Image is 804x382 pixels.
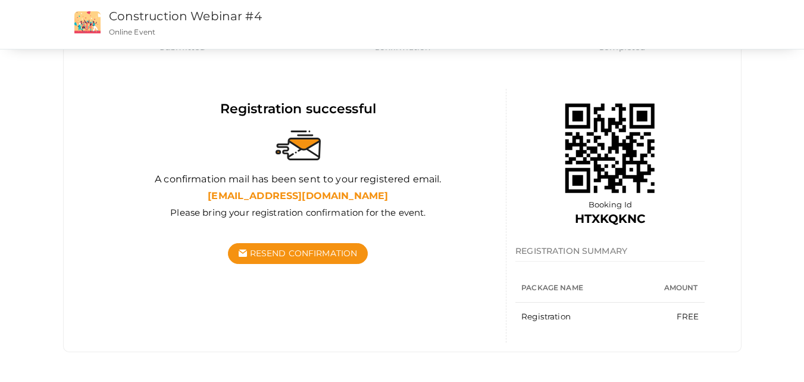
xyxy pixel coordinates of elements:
[648,274,705,303] th: Amount
[99,100,498,118] div: Registration successful
[515,246,627,256] span: REGISTRATION SUMMARY
[589,200,632,209] span: Booking Id
[208,190,388,201] b: [EMAIL_ADDRESS][DOMAIN_NAME]
[155,173,441,187] label: A confirmation mail has been sent to your registered email.
[575,212,645,226] b: HTXKQKNC
[250,248,358,259] span: Resend Confirmation
[550,89,670,208] img: 68aefccb46e0fb0001a6a5a5
[677,312,699,321] span: FREE
[515,303,648,331] td: Registration
[515,274,648,303] th: Package Name
[170,206,426,219] label: Please bring your registration confirmation for the event.
[228,243,368,264] button: Resend Confirmation
[109,27,511,37] p: Online Event
[74,11,101,33] img: event2.png
[276,131,321,160] img: sent-email.svg
[109,9,262,23] a: Construction Webinar #4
